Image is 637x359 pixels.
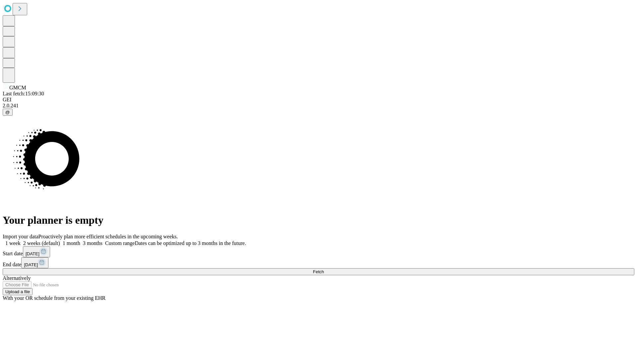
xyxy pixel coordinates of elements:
[3,246,634,257] div: Start date
[105,240,135,246] span: Custom range
[3,103,634,109] div: 2.0.241
[3,268,634,275] button: Fetch
[3,91,44,96] span: Last fetch: 15:09:30
[313,269,324,274] span: Fetch
[38,234,178,239] span: Proactively plan more efficient schedules in the upcoming weeks.
[63,240,80,246] span: 1 month
[5,110,10,115] span: @
[23,240,60,246] span: 2 weeks (default)
[3,214,634,226] h1: Your planner is empty
[23,246,50,257] button: [DATE]
[5,240,21,246] span: 1 week
[3,257,634,268] div: End date
[21,257,48,268] button: [DATE]
[3,109,13,116] button: @
[9,85,26,90] span: GMCM
[3,275,31,281] span: Alternatively
[24,262,38,267] span: [DATE]
[3,234,38,239] span: Import your data
[3,97,634,103] div: GEI
[3,288,33,295] button: Upload a file
[3,295,106,301] span: With your OR schedule from your existing EHR
[26,251,39,256] span: [DATE]
[83,240,103,246] span: 3 months
[135,240,246,246] span: Dates can be optimized up to 3 months in the future.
